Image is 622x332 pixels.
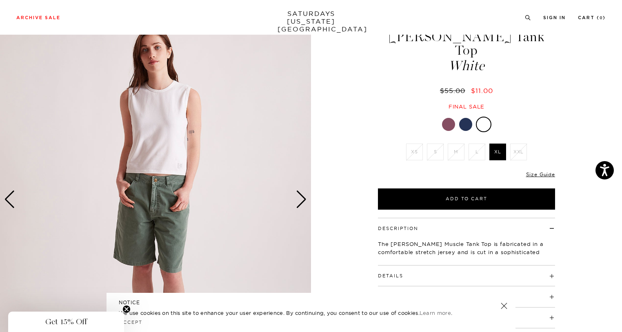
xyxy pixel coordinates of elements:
span: White [377,59,556,73]
span: $11.00 [471,86,493,95]
p: We use cookies on this site to enhance your user experience. By continuing, you consent to our us... [119,309,474,317]
div: Previous slide [4,190,15,208]
h5: NOTICE [119,299,503,306]
button: Description [378,226,418,231]
p: The [PERSON_NAME] Muscle Tank Top is fabricated in a comfortable stretch jersey and is cut in a s... [378,240,555,264]
small: 0 [600,16,603,20]
a: Size Guide [526,171,555,177]
a: Archive Sale [16,15,60,20]
div: Final sale [377,103,556,110]
button: Details [378,274,403,278]
a: Cart (0) [578,15,606,20]
a: Sign In [543,15,566,20]
label: XL [489,144,506,160]
div: Get 15% OffClose teaser [8,312,124,332]
span: Get 15% Off [45,317,87,327]
a: Learn more [420,310,451,316]
a: Accept [119,319,142,325]
button: Close teaser [122,305,131,313]
h1: [PERSON_NAME] Tank Top [377,30,556,73]
a: SATURDAYS[US_STATE][GEOGRAPHIC_DATA] [278,10,345,33]
button: Add to Cart [378,188,555,210]
div: Next slide [296,190,307,208]
del: $55.00 [440,86,469,95]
